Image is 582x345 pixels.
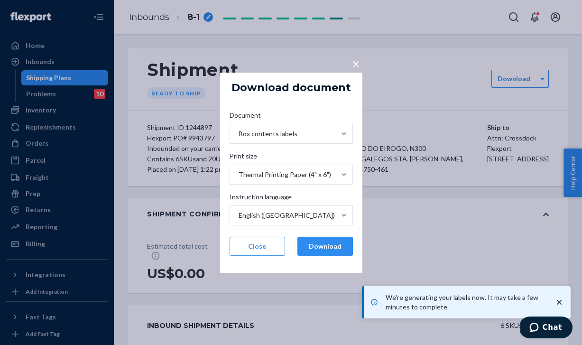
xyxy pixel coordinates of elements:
span: Print size [230,151,257,165]
div: Box contents labels [239,129,297,139]
svg: close toast [554,298,564,307]
span: × [352,55,360,71]
span: Instruction language [230,192,292,205]
button: Download [297,237,353,256]
div: English ([GEOGRAPHIC_DATA]) [239,211,335,220]
button: Close [230,237,285,256]
input: DocumentBox contents labels [238,129,239,139]
input: Instruction languageEnglish ([GEOGRAPHIC_DATA]) [238,211,239,220]
div: Thermal Printing Paper (4" x 6") [239,170,331,179]
span: Document [230,111,261,124]
h5: Download document [231,82,351,93]
input: Print sizeThermal Printing Paper (4" x 6") [238,170,239,179]
iframe: Opens a widget where you can chat to one of our agents [520,317,573,340]
p: We're generating your labels now. It may take a few minutes to complete. [386,293,545,312]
